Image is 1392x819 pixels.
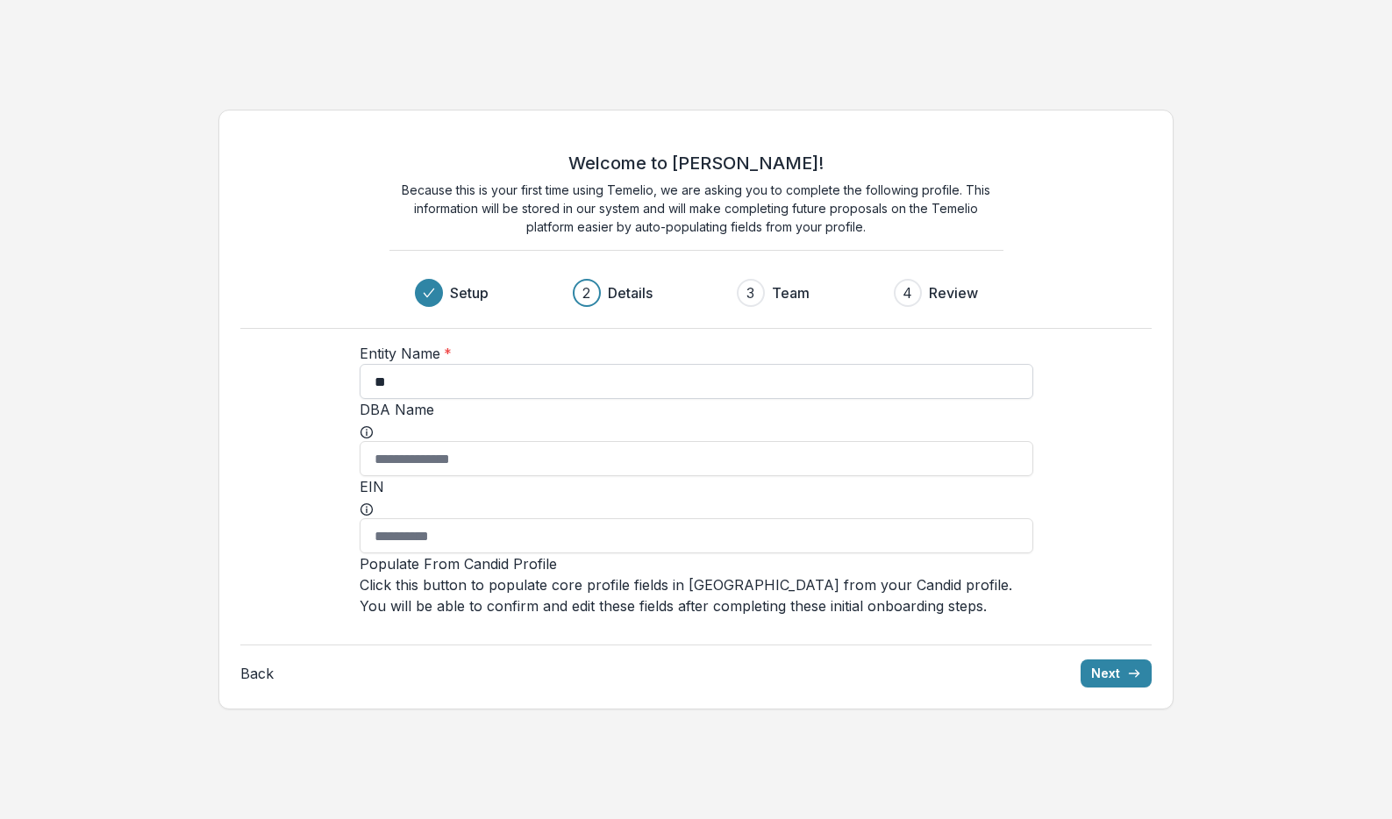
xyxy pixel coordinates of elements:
[903,282,912,303] div: 4
[360,478,1033,518] label: EIN
[929,282,978,303] h3: Review
[360,553,557,574] button: Populate From Candid Profile
[360,401,1033,441] label: DBA Name
[608,282,653,303] h3: Details
[746,282,754,303] div: 3
[415,279,978,307] div: Progress
[772,282,810,303] h3: Team
[450,282,489,303] h3: Setup
[240,663,274,684] button: Back
[582,282,590,303] div: 2
[1081,659,1152,687] button: Next
[568,153,824,174] h2: Welcome to [PERSON_NAME]!
[360,345,452,362] label: Entity Name
[389,181,1003,236] p: Because this is your first time using Temelio, we are asking you to complete the following profil...
[360,574,1033,616] p: Click this button to populate core profile fields in [GEOGRAPHIC_DATA] from your Candid profile. ...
